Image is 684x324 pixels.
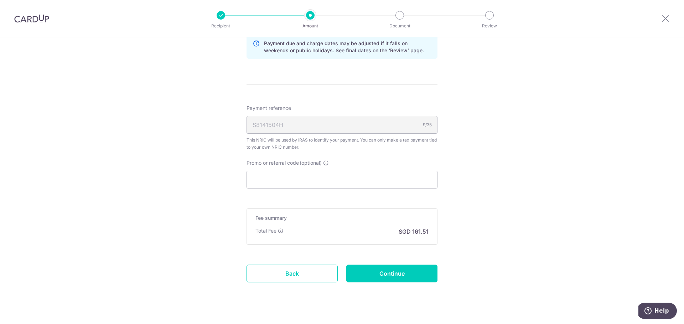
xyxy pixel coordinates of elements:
[247,265,338,282] a: Back
[300,159,322,166] span: (optional)
[264,40,431,54] p: Payment due and charge dates may be adjusted if it falls on weekends or public holidays. See fina...
[247,159,299,166] span: Promo or referral code
[195,22,247,30] p: Recipient
[638,303,677,320] iframe: Opens a widget where you can find more information
[255,214,429,222] h5: Fee summary
[373,22,426,30] p: Document
[423,121,432,128] div: 9/35
[346,265,437,282] input: Continue
[284,22,337,30] p: Amount
[255,227,276,234] p: Total Fee
[247,137,437,151] div: This NRIC will be used by IRAS to identify your payment. You can only make a tax payment tied to ...
[14,14,49,23] img: CardUp
[247,105,291,112] span: Payment reference
[463,22,516,30] p: Review
[399,227,429,236] p: SGD 161.51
